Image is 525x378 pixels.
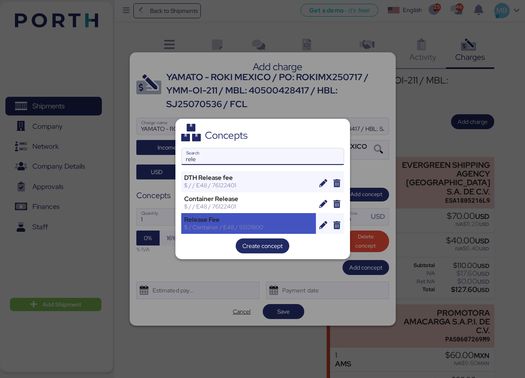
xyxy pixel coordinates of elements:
[184,195,313,203] div: Container Release
[184,223,313,231] div: $ / Container / E48 / 55121800
[236,238,289,253] button: Create concept
[242,241,283,251] span: Create concept
[205,132,248,139] div: Concepts
[184,182,313,189] div: $ / / E48 / 76122401
[184,203,313,210] div: $ / / E48 / 76122401
[184,174,313,182] div: DTH Release fee
[182,148,344,165] input: Search
[184,216,313,223] div: Release Fee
